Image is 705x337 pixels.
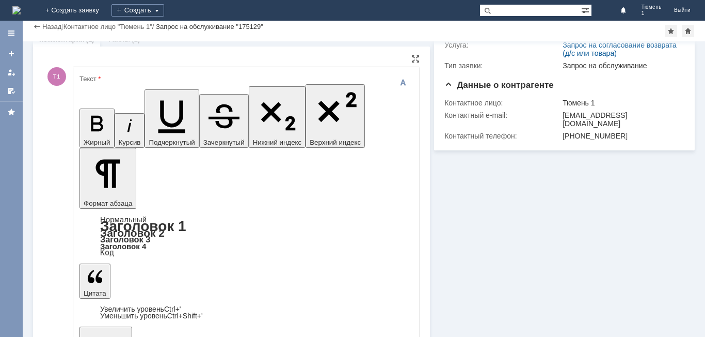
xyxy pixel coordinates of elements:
a: Запрос на согласование возврата (д/с или товара) [563,41,677,57]
span: 1 [642,10,662,17]
button: Формат абзаца [79,148,136,209]
span: Зачеркнутый [203,139,245,146]
span: Подчеркнутый [149,139,195,146]
a: Мои согласования [3,83,20,99]
a: Перейти на домашнюю страницу [12,6,21,14]
button: Верхний индекс [306,84,365,148]
img: logo [12,6,21,14]
div: Тип заявки: [444,62,560,70]
a: Заголовок 1 [100,218,186,234]
div: Запрос на обслуживание "175129" [156,23,263,30]
span: Скрыть панель инструментов [397,76,409,89]
button: Курсив [115,113,145,148]
span: Ctrl+' [164,305,181,313]
a: Нормальный [100,215,147,224]
button: Жирный [79,109,115,148]
button: Цитата [79,264,110,299]
span: Расширенный поиск [581,5,591,14]
div: Добавить в избранное [665,25,677,37]
a: Заголовок 2 [100,227,165,239]
div: Цитата [79,306,413,319]
a: Заголовок 3 [100,235,150,244]
span: Ctrl+Shift+' [167,312,203,320]
div: / [63,23,156,30]
span: Жирный [84,139,110,146]
span: Курсив [119,139,141,146]
div: Текст [79,75,411,82]
span: Данные о контрагенте [444,80,554,90]
a: Мои заявки [3,64,20,81]
a: Создать заявку [3,45,20,62]
span: Тюмень [642,4,662,10]
span: Цитата [84,289,106,297]
div: [PHONE_NUMBER] [563,132,680,140]
span: Верхний индекс [310,139,361,146]
div: Сделать домашней страницей [682,25,694,37]
a: Контактное лицо "Тюмень 1" [63,23,152,30]
div: Услуга: [444,41,560,49]
a: Заголовок 4 [100,242,146,251]
div: На всю страницу [411,55,420,63]
button: Нижний индекс [249,86,306,148]
div: Запрос на обслуживание [563,62,680,70]
a: Назад [42,23,61,30]
div: Создать [111,4,164,17]
div: | [61,22,63,30]
a: Decrease [100,312,203,320]
div: Контактный e-mail: [444,111,560,119]
button: Зачеркнутый [199,94,249,148]
div: Формат абзаца [79,216,413,256]
button: Подчеркнутый [145,89,199,148]
span: Формат абзаца [84,200,132,207]
div: Контактный телефон: [444,132,560,140]
div: [EMAIL_ADDRESS][DOMAIN_NAME] [563,111,680,128]
span: Нижний индекс [253,139,302,146]
span: Т1 [47,67,66,86]
div: Контактное лицо: [444,99,560,107]
a: Код [100,248,114,257]
div: Тюмень 1 [563,99,680,107]
a: Increase [100,305,181,313]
